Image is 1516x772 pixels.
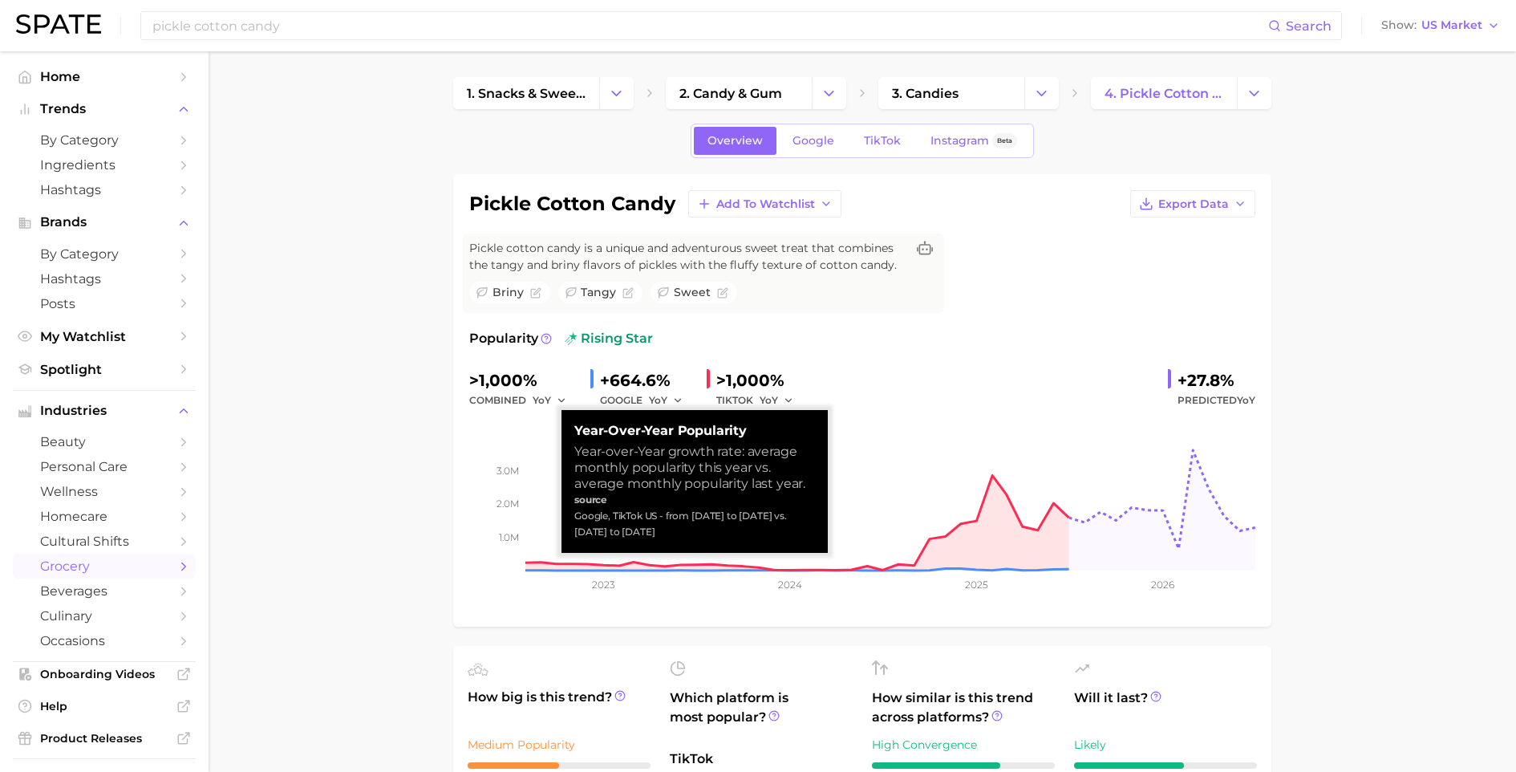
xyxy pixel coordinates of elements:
span: wellness [40,484,168,499]
span: Product Releases [40,731,168,746]
a: 3. candies [878,77,1024,109]
a: 1. snacks & sweets [453,77,599,109]
span: Predicted [1178,391,1255,410]
span: Home [40,69,168,84]
div: Medium Popularity [468,735,651,754]
a: Help [13,694,196,718]
span: Show [1381,21,1417,30]
span: 2. candy & gum [679,86,782,101]
button: Flag as miscategorized or irrelevant [622,287,634,299]
button: YoY [533,391,567,410]
div: 6 / 10 [1074,762,1257,769]
span: Hashtags [40,182,168,197]
span: briny [492,284,524,301]
span: Google [792,134,834,148]
span: YoY [533,393,551,407]
span: occasions [40,633,168,648]
a: by Category [13,242,196,266]
a: Ingredients [13,152,196,177]
a: Product Releases [13,726,196,750]
span: Instagram [930,134,989,148]
button: ShowUS Market [1377,15,1504,36]
a: culinary [13,603,196,628]
span: YoY [760,393,778,407]
span: Popularity [469,329,538,348]
button: Add to Watchlist [688,190,841,217]
img: SPATE [16,14,101,34]
span: 1. snacks & sweets [467,86,586,101]
button: Industries [13,399,196,423]
span: homecare [40,509,168,524]
a: beauty [13,429,196,454]
span: YoY [1237,394,1255,406]
tspan: 2026 [1151,579,1174,591]
button: Trends [13,97,196,121]
a: beverages [13,579,196,603]
a: Hashtags [13,266,196,291]
span: Hashtags [40,271,168,286]
a: by Category [13,128,196,152]
button: Flag as miscategorized or irrelevant [717,287,728,299]
tspan: 2025 [965,579,988,591]
span: 3. candies [892,86,959,101]
button: Export Data [1130,190,1255,217]
a: InstagramBeta [917,127,1031,155]
span: culinary [40,608,168,624]
a: Google [779,127,848,155]
button: Change Category [812,77,846,109]
span: Add to Watchlist [716,197,815,211]
button: Flag as miscategorized or irrelevant [530,287,541,299]
span: TikTok [670,750,853,769]
span: sweet [674,284,711,301]
a: homecare [13,504,196,529]
a: Overview [694,127,776,155]
span: Pickle cotton candy is a unique and adventurous sweet treat that combines the tangy and briny fla... [469,240,906,274]
span: by Category [40,246,168,262]
span: rising star [565,329,653,348]
span: US Market [1421,21,1482,30]
span: by Category [40,132,168,148]
span: Industries [40,404,168,418]
a: cultural shifts [13,529,196,554]
span: Overview [707,134,763,148]
div: TIKTOK [716,391,805,410]
a: My Watchlist [13,324,196,349]
span: beverages [40,583,168,599]
span: YoY [649,393,667,407]
div: GOOGLE [600,391,694,410]
div: +27.8% [1178,368,1255,393]
tspan: 2023 [592,579,615,591]
button: YoY [649,391,683,410]
span: cultural shifts [40,534,168,549]
a: Onboarding Videos [13,662,196,686]
span: grocery [40,559,168,574]
span: >1,000% [469,371,537,390]
span: Brands [40,215,168,230]
a: Home [13,64,196,89]
button: YoY [760,391,794,410]
span: Onboarding Videos [40,667,168,681]
span: TikTok [864,134,901,148]
span: Beta [997,134,1012,148]
span: Search [1286,18,1332,34]
span: tangy [581,284,616,301]
a: personal care [13,454,196,479]
button: Change Category [1024,77,1059,109]
span: Ingredients [40,157,168,173]
div: Year-over-Year growth rate: average monthly popularity this year vs. average monthly popularity l... [574,444,815,492]
a: 4. pickle cotton candy [1091,77,1237,109]
span: Help [40,699,168,713]
span: Posts [40,296,168,311]
span: Spotlight [40,362,168,377]
span: My Watchlist [40,329,168,344]
button: Brands [13,210,196,234]
span: Will it last? [1074,689,1257,727]
a: occasions [13,628,196,653]
span: >1,000% [716,371,784,390]
a: Posts [13,291,196,316]
span: How big is this trend? [468,688,651,727]
button: Change Category [599,77,634,109]
span: personal care [40,459,168,474]
strong: source [574,494,607,506]
span: 4. pickle cotton candy [1105,86,1223,101]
